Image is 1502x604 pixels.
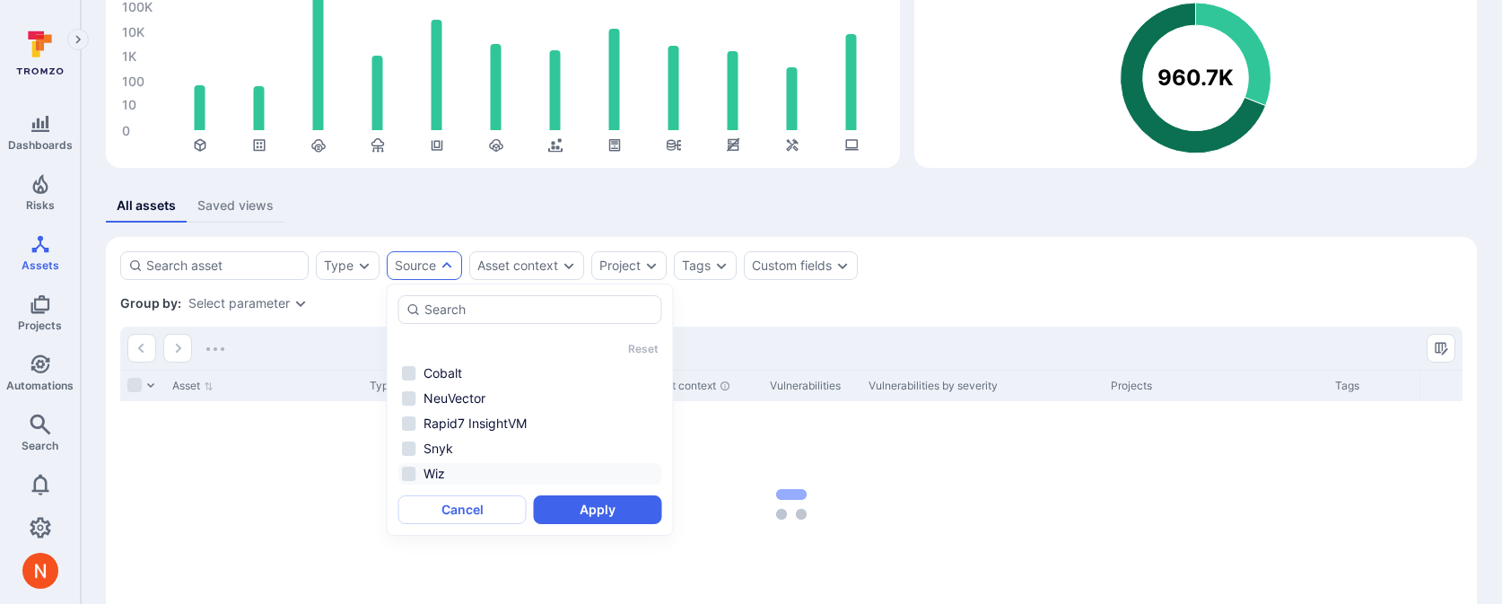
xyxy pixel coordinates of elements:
button: Tags [682,258,711,273]
button: Go to the previous page [127,334,156,363]
div: Vulnerabilities [770,378,854,394]
button: Select parameter [188,296,290,311]
span: Projects [18,319,62,332]
li: Wiz [398,463,662,485]
button: Type [324,258,354,273]
span: Automations [6,379,74,392]
i: Expand navigation menu [72,32,84,48]
div: Neeren Patki [22,553,58,589]
button: Expand dropdown [714,258,729,273]
span: Search [22,439,58,452]
div: Asset context [648,378,755,394]
button: Expand dropdown [440,258,454,273]
button: Sort by Asset [172,379,214,393]
li: Rapid7 InsightVM [398,413,662,434]
input: Search [424,301,654,319]
li: NeuVector [398,388,662,409]
button: Manage columns [1427,334,1455,363]
button: Cancel [398,495,527,524]
text: 100 [122,74,144,89]
button: Expand navigation menu [67,29,89,50]
text: 1K [122,48,136,64]
button: Expand dropdown [357,258,371,273]
div: Saved views [197,197,274,214]
span: Group by: [120,294,181,312]
img: ACg8ocIprwjrgDQnDsNSk9Ghn5p5-B8DpAKWoJ5Gi9syOE4K59tr4Q=s96-c [22,553,58,589]
button: Custom fields [752,258,832,273]
button: Expand dropdown [644,258,659,273]
div: grouping parameters [188,296,308,311]
button: Asset context [477,258,558,273]
text: 960.7K [1157,66,1234,92]
button: Sort by Type [370,379,408,393]
button: Reset [628,342,659,355]
button: Project [599,258,641,273]
text: 10K [122,24,144,39]
div: autocomplete options [398,295,662,524]
div: Vulnerabilities by severity [869,378,1096,394]
button: Expand dropdown [835,258,850,273]
div: Projects [1111,378,1321,394]
div: assets tabs [106,189,1477,223]
img: Loading... [206,347,224,351]
span: Select all rows [127,378,142,392]
div: All assets [117,197,176,214]
span: Dashboards [8,138,73,152]
span: Risks [26,198,55,212]
li: Snyk [398,438,662,460]
li: Cobalt [398,363,662,384]
button: Go to the next page [163,334,192,363]
button: Expand dropdown [293,296,308,311]
button: Apply [534,495,662,524]
button: Expand dropdown [562,258,576,273]
input: Search asset [146,257,301,275]
button: Source [395,258,436,273]
span: Assets [22,258,59,272]
div: Automatically discovered context associated with the asset [720,381,730,391]
text: 10 [122,97,136,112]
text: 0 [122,123,130,138]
